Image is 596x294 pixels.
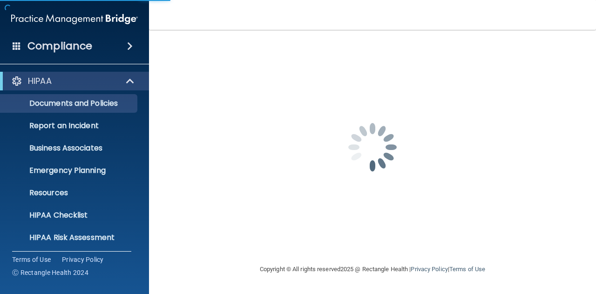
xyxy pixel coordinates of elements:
[11,10,138,28] img: PMB logo
[6,166,133,175] p: Emergency Planning
[411,266,447,273] a: Privacy Policy
[12,255,51,264] a: Terms of Use
[6,188,133,198] p: Resources
[11,75,135,87] a: HIPAA
[203,254,542,284] div: Copyright © All rights reserved 2025 @ Rectangle Health | |
[6,233,133,242] p: HIPAA Risk Assessment
[62,255,104,264] a: Privacy Policy
[12,268,88,277] span: Ⓒ Rectangle Health 2024
[449,266,485,273] a: Terms of Use
[6,99,133,108] p: Documents and Policies
[27,40,92,53] h4: Compliance
[28,75,52,87] p: HIPAA
[6,211,133,220] p: HIPAA Checklist
[6,121,133,130] p: Report an Incident
[326,101,419,194] img: spinner.e123f6fc.gif
[6,144,133,153] p: Business Associates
